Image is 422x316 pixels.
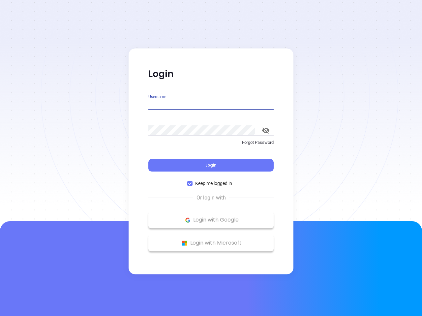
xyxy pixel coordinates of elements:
[148,139,274,151] a: Forgot Password
[205,162,217,168] span: Login
[148,139,274,146] p: Forgot Password
[148,235,274,251] button: Microsoft Logo Login with Microsoft
[193,180,235,187] span: Keep me logged in
[193,194,229,202] span: Or login with
[148,159,274,171] button: Login
[148,68,274,80] p: Login
[258,122,274,138] button: toggle password visibility
[148,95,166,99] label: Username
[148,212,274,228] button: Google Logo Login with Google
[152,238,270,248] p: Login with Microsoft
[184,216,192,224] img: Google Logo
[181,239,189,247] img: Microsoft Logo
[152,215,270,225] p: Login with Google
